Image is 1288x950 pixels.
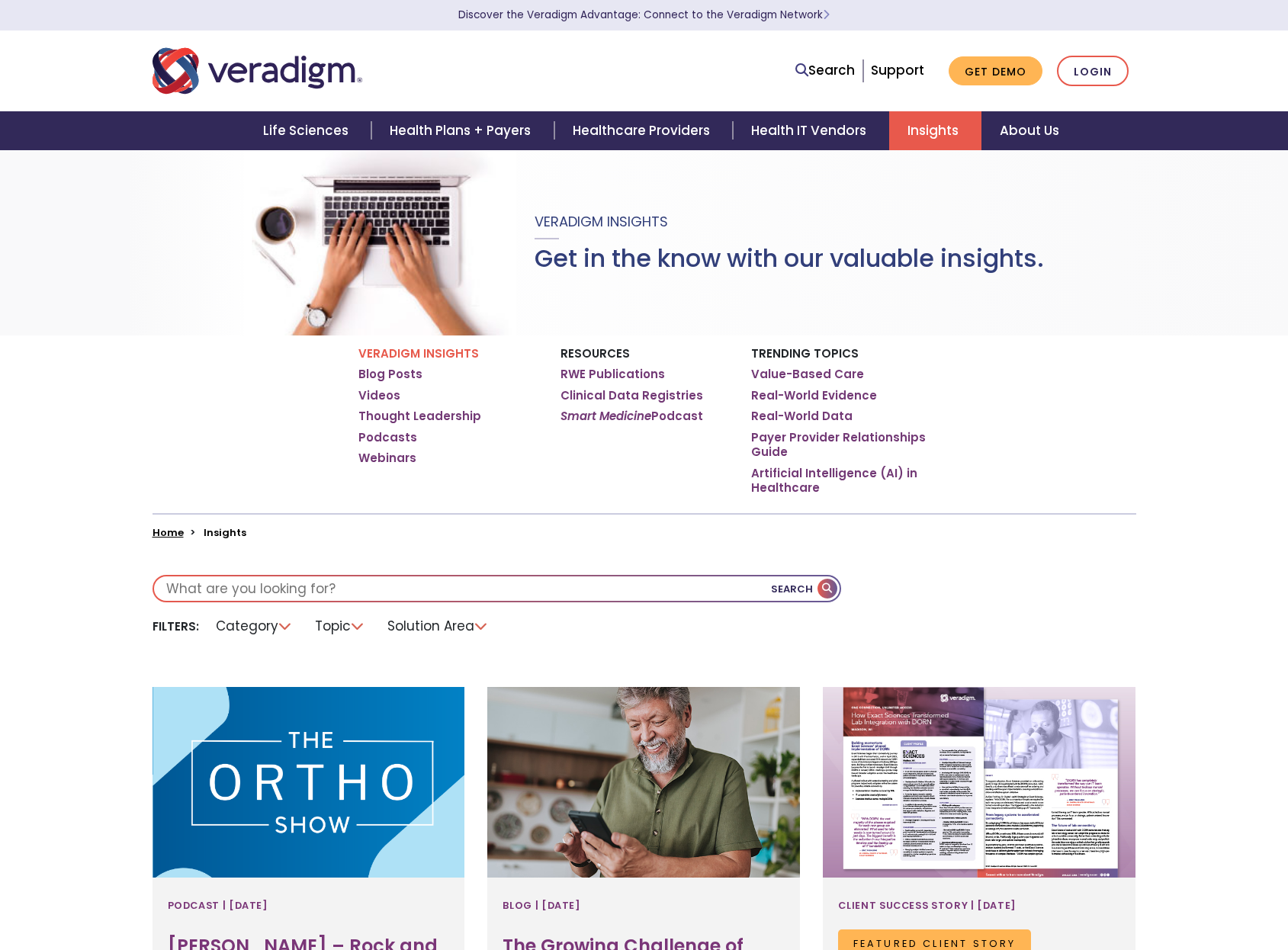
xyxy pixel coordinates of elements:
[560,409,703,424] a: Smart MedicinePodcast
[949,56,1042,86] a: Get Demo
[168,893,268,917] span: Podcast | [DATE]
[154,576,840,601] input: What are you looking for?
[554,111,733,150] a: Healthcare Providers
[871,61,924,79] a: Support
[823,8,830,22] span: Learn More
[358,430,417,445] a: Podcasts
[153,46,362,96] img: Veradigm logo
[306,615,374,638] li: Topic
[503,893,580,917] span: Blog | [DATE]
[245,111,371,150] a: Life Sciences
[560,367,665,382] a: RWE Publications
[751,367,864,382] a: Value-Based Care
[358,451,416,466] a: Webinars
[358,367,422,382] a: Blog Posts
[358,409,481,424] a: Thought Leadership
[1057,56,1129,87] a: Login
[751,409,853,424] a: Real-World Data
[838,893,1017,917] span: Client Success Story | [DATE]
[889,111,981,150] a: Insights
[207,615,302,638] li: Category
[358,388,400,403] a: Videos
[751,388,877,403] a: Real-World Evidence
[371,111,554,150] a: Health Plans + Payers
[535,244,1044,273] h1: Get in the know with our valuable insights.
[458,8,830,22] a: Discover the Veradigm Advantage: Connect to the Veradigm NetworkLearn More
[560,388,703,403] a: Clinical Data Registries
[751,466,930,496] a: Artificial Intelligence (AI) in Healthcare
[560,408,651,424] em: Smart Medicine
[981,111,1078,150] a: About Us
[378,615,498,638] li: Solution Area
[153,525,184,540] a: Home
[751,430,930,460] a: Payer Provider Relationships Guide
[795,60,855,81] a: Search
[535,212,668,231] span: Veradigm Insights
[771,576,840,601] button: Search
[153,618,199,634] li: Filters:
[733,111,889,150] a: Health IT Vendors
